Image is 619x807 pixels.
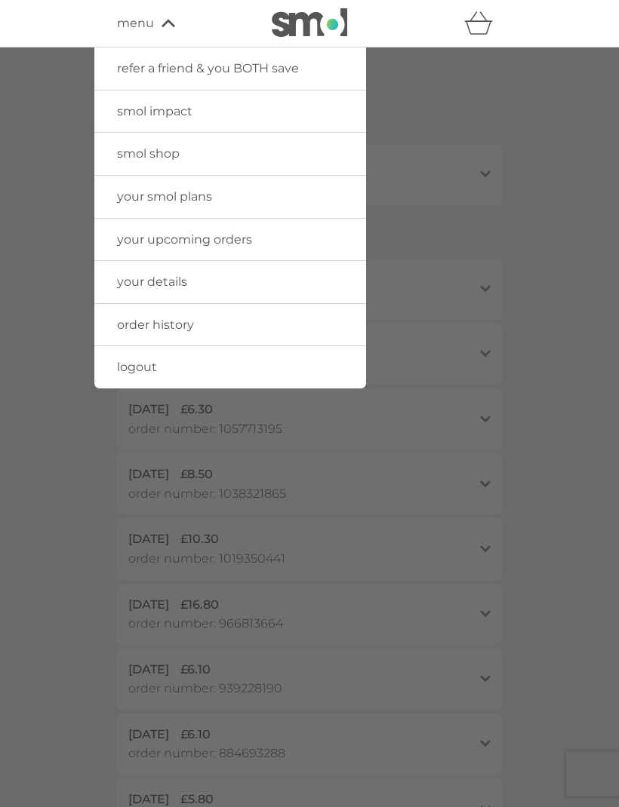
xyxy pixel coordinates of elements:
[117,61,299,75] span: refer a friend & you BOTH save
[117,232,252,247] span: your upcoming orders
[272,8,347,37] img: smol
[117,318,194,332] span: order history
[94,261,366,303] a: your details
[94,219,366,261] a: your upcoming orders
[94,133,366,175] a: smol shop
[117,14,154,33] span: menu
[94,304,366,346] a: order history
[117,360,157,374] span: logout
[94,91,366,133] a: smol impact
[94,48,366,90] a: refer a friend & you BOTH save
[464,8,502,38] div: basket
[94,346,366,388] a: logout
[117,146,180,161] span: smol shop
[117,104,192,118] span: smol impact
[117,275,187,289] span: your details
[94,176,366,218] a: your smol plans
[117,189,212,204] span: your smol plans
